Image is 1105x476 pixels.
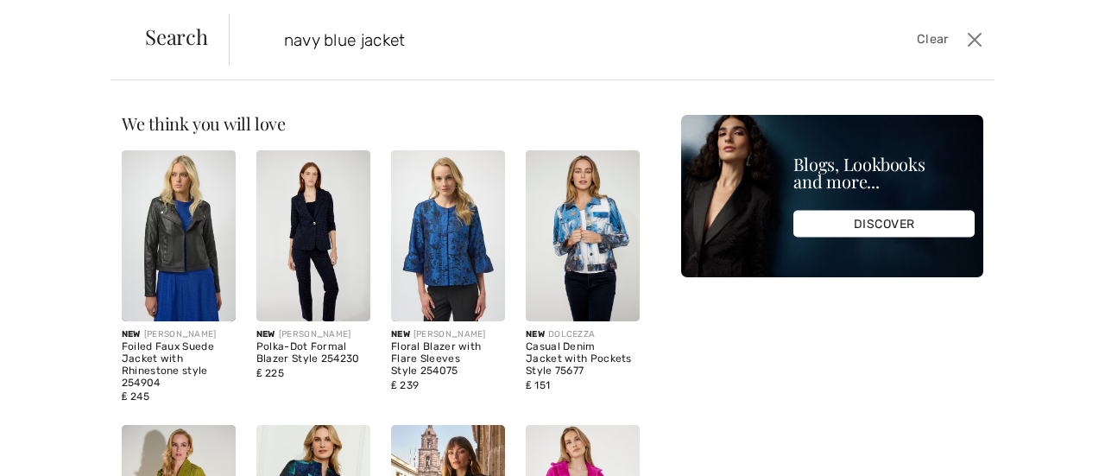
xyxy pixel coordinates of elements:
div: Polka-Dot Formal Blazer Style 254230 [256,341,370,365]
div: DOLCEZZA [526,328,640,341]
span: Search [145,26,208,47]
img: Casual Denim Jacket with Pockets Style 75677. As sample [526,150,640,321]
span: We think you will love [122,111,286,135]
div: Blogs, Lookbooks and more... [793,155,975,190]
img: Foiled Faux Suede Jacket with Rhinestone style 254904. Royal Sapphire 163 [122,150,236,321]
span: ₤ 225 [256,367,284,379]
span: New [526,329,545,340]
img: Floral Blazer with Flare Sleeves Style 254075. Black/Blue [391,150,505,321]
div: DISCOVER [793,211,975,238]
div: [PERSON_NAME] [391,328,505,341]
div: [PERSON_NAME] [122,328,236,341]
span: New [122,329,141,340]
span: ₤ 239 [391,379,419,391]
div: [PERSON_NAME] [256,328,370,341]
span: New [256,329,275,340]
div: Foiled Faux Suede Jacket with Rhinestone style 254904 [122,341,236,389]
div: Casual Denim Jacket with Pockets Style 75677 [526,341,640,377]
input: TYPE TO SEARCH [271,14,790,66]
span: ₤ 151 [526,379,550,391]
img: Blogs, Lookbooks and more... [681,115,983,277]
span: Clear [917,30,949,49]
div: Floral Blazer with Flare Sleeves Style 254075 [391,341,505,377]
span: Help [39,12,74,28]
span: New [391,329,410,340]
span: ₤ 245 [122,390,149,403]
img: Polka-Dot Formal Blazer Style 254230. Navy [256,150,370,321]
button: Close [962,26,988,54]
